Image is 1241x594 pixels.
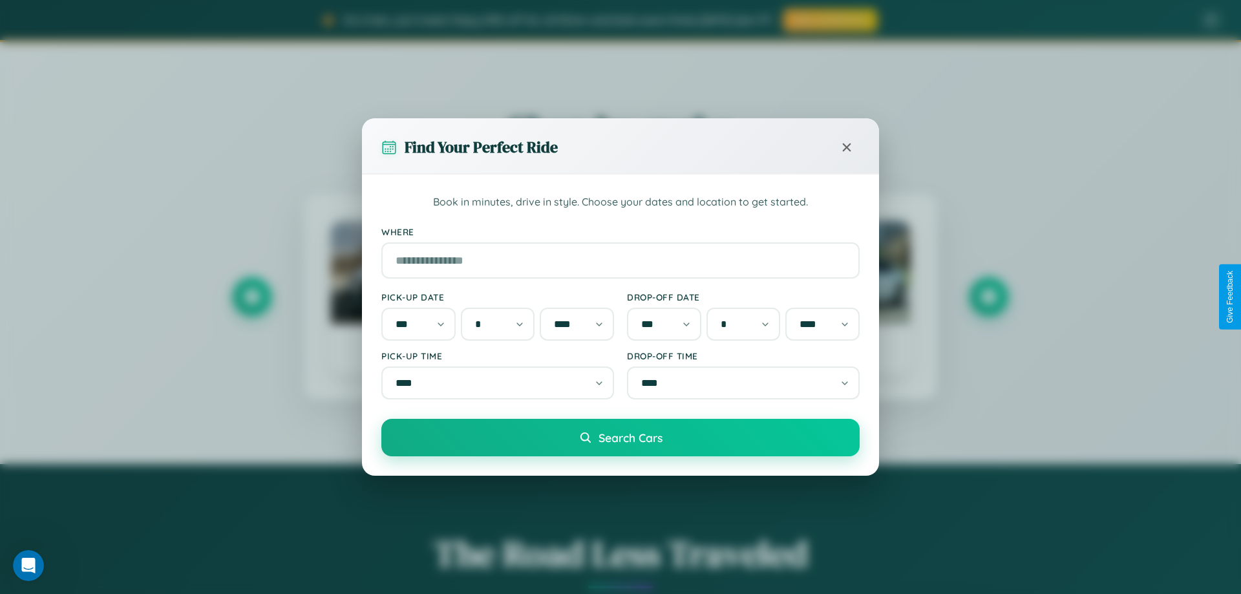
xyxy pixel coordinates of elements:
[405,136,558,158] h3: Find Your Perfect Ride
[381,292,614,302] label: Pick-up Date
[381,226,860,237] label: Where
[627,350,860,361] label: Drop-off Time
[599,430,663,445] span: Search Cars
[627,292,860,302] label: Drop-off Date
[381,419,860,456] button: Search Cars
[381,350,614,361] label: Pick-up Time
[381,194,860,211] p: Book in minutes, drive in style. Choose your dates and location to get started.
